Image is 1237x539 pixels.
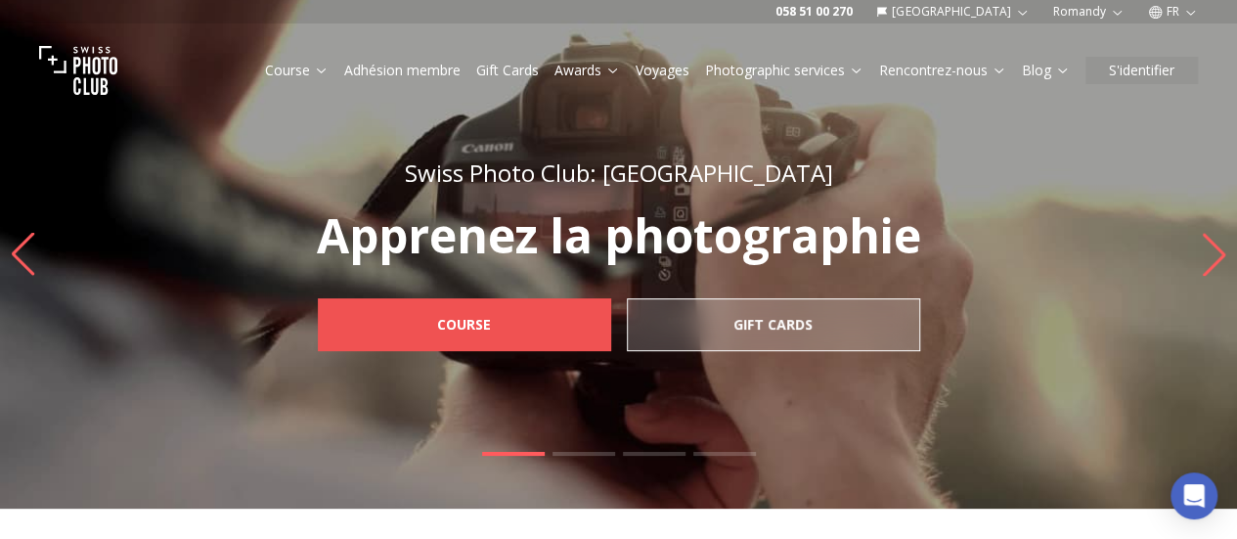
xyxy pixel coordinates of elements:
[628,57,697,84] button: Voyages
[265,61,310,79] font: Course
[636,61,689,79] font: Voyages
[697,57,871,84] button: Photographic services
[344,61,461,79] font: Adhésion membre
[344,61,461,80] a: Adhésion membre
[636,61,689,80] a: Voyages
[892,3,1011,20] font: [GEOGRAPHIC_DATA]
[554,61,601,79] font: Awards
[1171,472,1217,519] div: Open Intercom Messenger
[1085,57,1198,84] button: S'identifier
[871,57,1014,84] button: Rencontrez-nous
[547,57,628,84] button: Awards
[265,61,329,80] a: Course
[1014,57,1078,84] button: Blog
[879,61,1006,80] a: Rencontrez-nous
[627,298,920,351] a: Gift Cards
[336,57,468,84] button: Adhésion membre
[318,298,611,351] a: Course
[39,31,117,110] img: Swiss photo club
[1022,61,1070,80] a: Blog
[733,315,813,334] font: Gift Cards
[1053,3,1106,20] font: Romandy
[775,3,853,20] font: 058 51 00 270
[468,57,547,84] button: Gift Cards
[257,57,336,84] button: Course
[879,61,988,79] font: Rencontrez-nous
[705,61,863,80] a: Photographic services
[476,61,539,80] a: Gift Cards
[1109,61,1174,79] font: S'identifier
[1167,3,1179,20] font: FR
[1022,61,1051,79] font: Blog
[775,4,853,20] a: 058 51 00 270
[476,61,539,79] font: Gift Cards
[317,203,921,267] font: Apprenez la photographie
[554,61,620,80] a: Awards
[405,157,833,189] font: Swiss Photo Club: [GEOGRAPHIC_DATA]
[437,315,491,334] font: Course
[705,61,845,79] font: Photographic services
